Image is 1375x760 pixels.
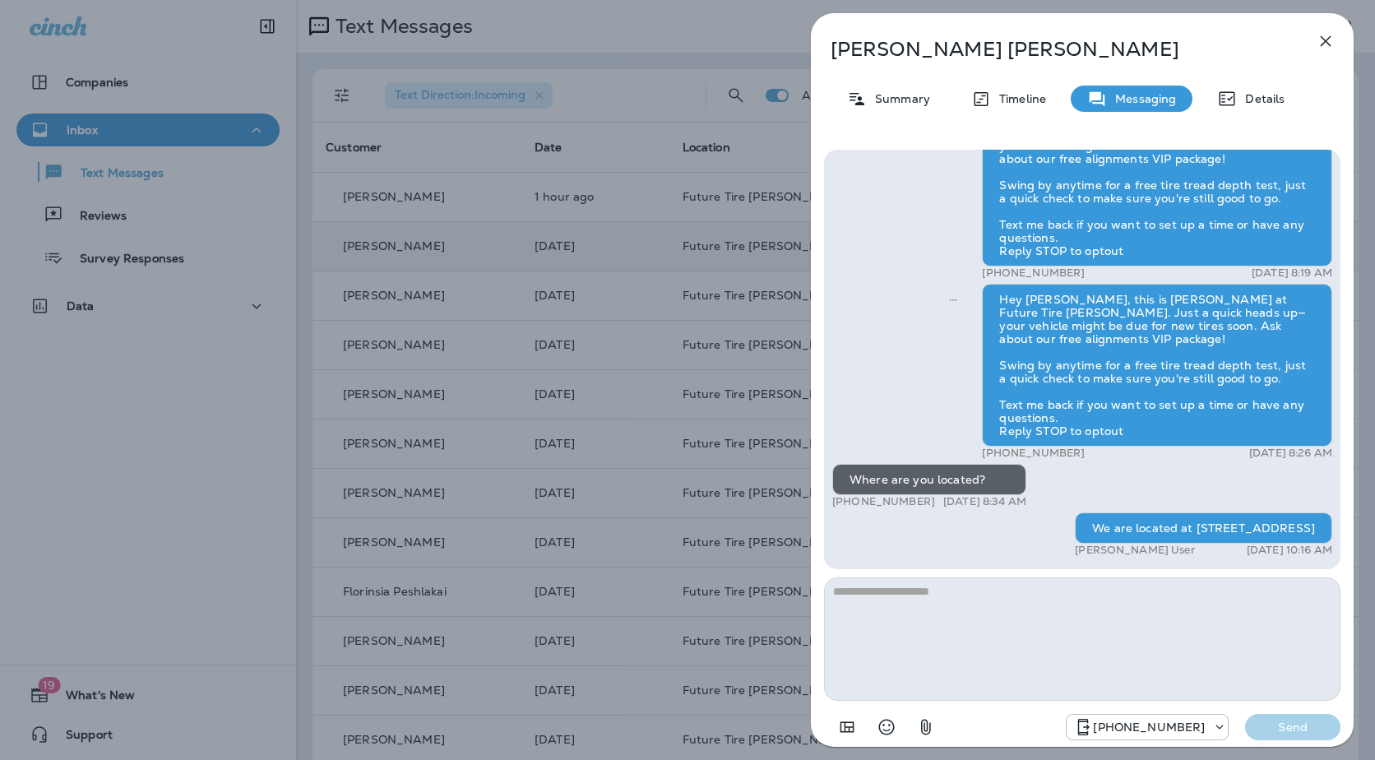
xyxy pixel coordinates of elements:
[831,38,1280,61] p: [PERSON_NAME] [PERSON_NAME]
[1247,544,1332,557] p: [DATE] 10:16 AM
[1075,512,1332,544] div: We are located at [STREET_ADDRESS]
[949,291,957,306] span: Sent
[943,495,1026,508] p: [DATE] 8:34 AM
[1075,544,1195,557] p: [PERSON_NAME] User
[991,92,1046,105] p: Timeline
[982,447,1085,460] p: [PHONE_NUMBER]
[1237,92,1285,105] p: Details
[1252,266,1332,280] p: [DATE] 8:19 AM
[867,92,930,105] p: Summary
[982,104,1332,266] div: Hey [PERSON_NAME], this is [PERSON_NAME] at Future Tire [PERSON_NAME]. Just a quick heads up—your...
[982,284,1332,447] div: Hey [PERSON_NAME], this is [PERSON_NAME] at Future Tire [PERSON_NAME]. Just a quick heads up—your...
[832,495,935,508] p: [PHONE_NUMBER]
[870,711,903,744] button: Select an emoji
[831,711,863,744] button: Add in a premade template
[832,464,1026,495] div: Where are you located?
[982,266,1085,280] p: [PHONE_NUMBER]
[1093,721,1205,734] p: [PHONE_NUMBER]
[1107,92,1176,105] p: Messaging
[1249,447,1332,460] p: [DATE] 8:26 AM
[1067,717,1228,737] div: +1 (928) 232-1970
